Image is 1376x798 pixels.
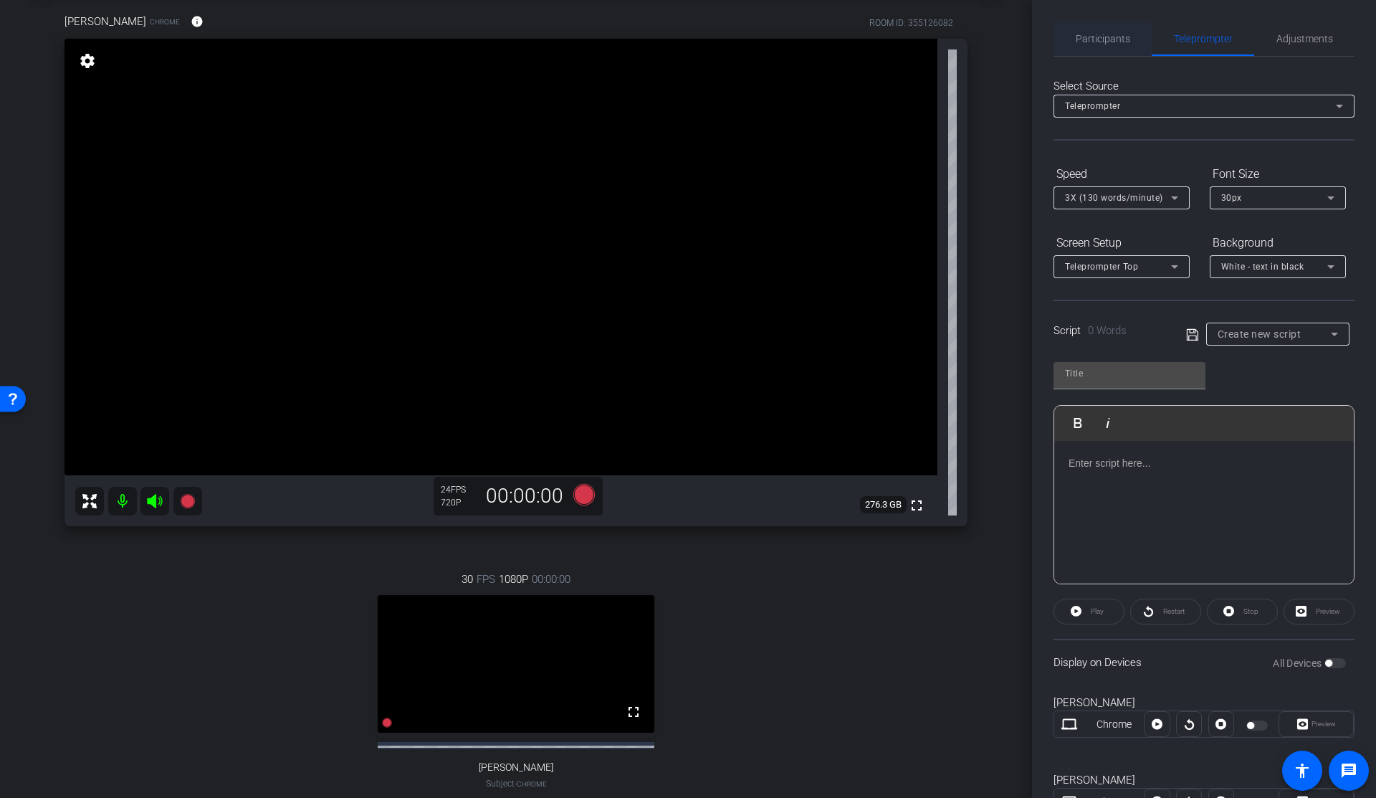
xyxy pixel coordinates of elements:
mat-icon: message [1340,762,1357,779]
span: 0 Words [1088,324,1127,337]
div: ROOM ID: 355126082 [869,16,953,29]
span: 1080P [499,571,528,587]
div: Screen Setup [1053,231,1190,255]
span: Chrome [517,780,547,788]
span: White - text in black [1221,262,1304,272]
button: Italic (Ctrl+I) [1094,409,1122,437]
span: [PERSON_NAME] [479,761,553,774]
div: [PERSON_NAME] [1053,772,1354,789]
mat-icon: settings [77,52,97,70]
span: Adjustments [1276,34,1333,44]
button: Bold (Ctrl+B) [1064,409,1091,437]
span: 30px [1221,193,1242,203]
div: Script [1053,323,1166,339]
mat-icon: fullscreen [908,497,925,514]
div: Font Size [1210,162,1346,186]
div: 24 [441,484,477,495]
div: 720P [441,497,477,508]
span: FPS [477,571,495,587]
span: - [515,779,517,789]
span: 276.3 GB [860,496,907,513]
span: Subject [486,777,547,790]
label: All Devices [1273,656,1324,670]
span: 30 [462,571,473,587]
span: Teleprompter Top [1065,262,1138,272]
div: [PERSON_NAME] [1053,695,1354,711]
span: Teleprompter [1065,101,1120,111]
div: 00:00:00 [477,484,573,508]
div: Background [1210,231,1346,255]
div: Chrome [1084,717,1145,732]
span: FPS [451,485,466,495]
div: Display on Devices [1053,639,1354,685]
span: 00:00:00 [532,571,570,587]
span: 3X (130 words/minute) [1065,193,1163,203]
div: Select Source [1053,78,1354,95]
span: Chrome [150,16,180,27]
span: Participants [1076,34,1130,44]
span: [PERSON_NAME] [64,14,146,29]
mat-icon: info [191,15,204,28]
mat-icon: accessibility [1294,762,1311,779]
span: Teleprompter [1174,34,1233,44]
div: Speed [1053,162,1190,186]
input: Title [1065,365,1194,382]
mat-icon: fullscreen [625,703,642,721]
span: Create new script [1218,328,1301,340]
